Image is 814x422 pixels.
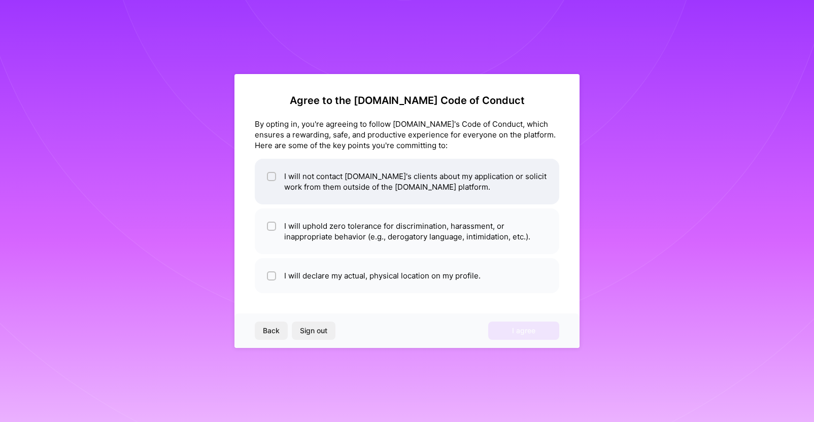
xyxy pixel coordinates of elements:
[263,326,280,336] span: Back
[255,208,559,254] li: I will uphold zero tolerance for discrimination, harassment, or inappropriate behavior (e.g., der...
[292,322,335,340] button: Sign out
[255,119,559,151] div: By opting in, you're agreeing to follow [DOMAIN_NAME]'s Code of Conduct, which ensures a rewardin...
[300,326,327,336] span: Sign out
[255,94,559,107] h2: Agree to the [DOMAIN_NAME] Code of Conduct
[255,258,559,293] li: I will declare my actual, physical location on my profile.
[255,159,559,204] li: I will not contact [DOMAIN_NAME]'s clients about my application or solicit work from them outside...
[255,322,288,340] button: Back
